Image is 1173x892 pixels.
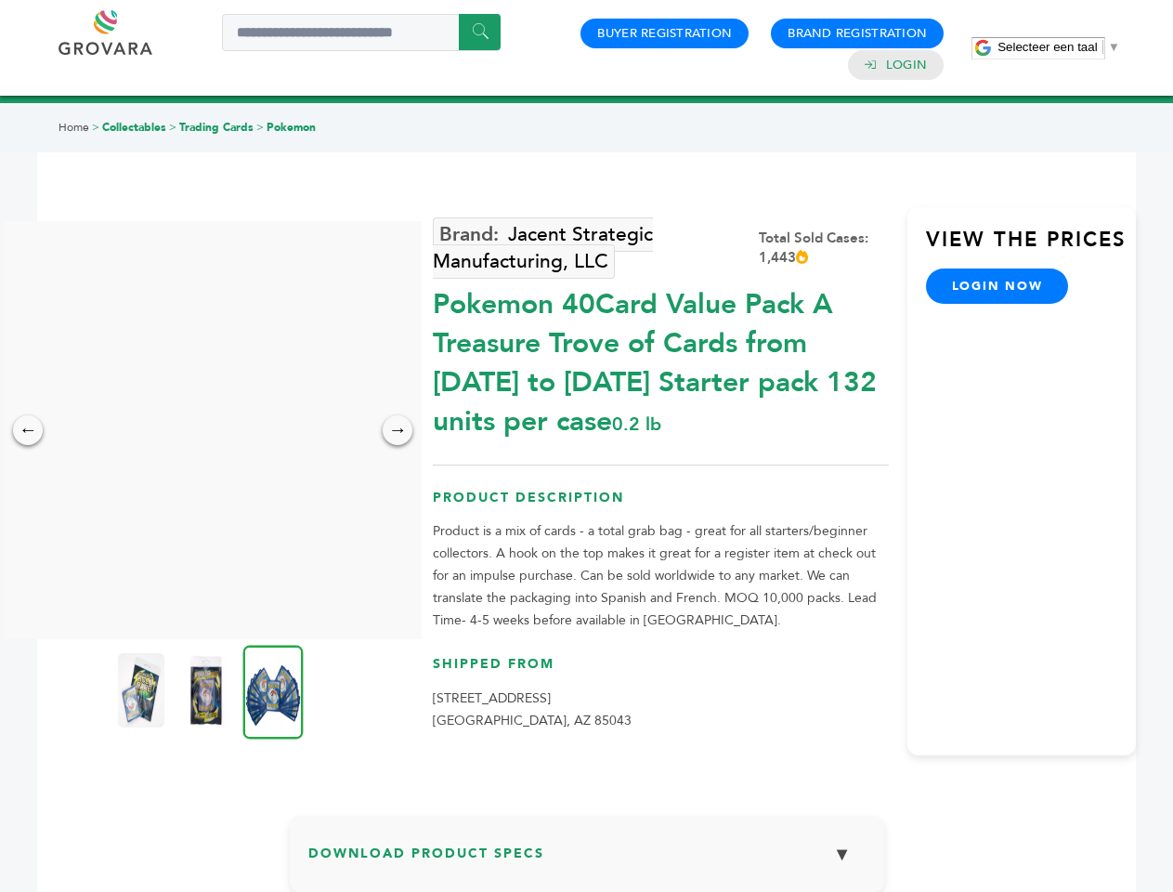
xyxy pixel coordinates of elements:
[433,520,889,632] p: Product is a mix of cards - a total grab bag - great for all starters/beginner collectors. A hook...
[102,120,166,135] a: Collectables
[433,688,889,732] p: [STREET_ADDRESS] [GEOGRAPHIC_DATA], AZ 85043
[308,834,866,888] h3: Download Product Specs
[433,276,889,441] div: Pokemon 40Card Value Pack A Treasure Trove of Cards from [DATE] to [DATE] Starter pack 132 units ...
[612,412,661,437] span: 0.2 lb
[433,217,653,279] a: Jacent Strategic Manufacturing, LLC
[1102,40,1103,54] span: ​
[118,653,164,728] img: Pokemon 40-Card Value Pack – A Treasure Trove of Cards from 1996 to 2024 - Starter pack! 132 unit...
[886,57,927,73] a: Login
[267,120,316,135] a: Pokemon
[183,653,229,728] img: Pokemon 40-Card Value Pack – A Treasure Trove of Cards from 1996 to 2024 - Starter pack! 132 unit...
[179,120,254,135] a: Trading Cards
[1108,40,1120,54] span: ▼
[169,120,176,135] span: >
[997,40,1120,54] a: Selecteer een taal​
[383,415,412,445] div: →
[926,226,1136,269] h3: View the Prices
[759,229,889,268] div: Total Sold Cases: 1,443
[59,120,89,135] a: Home
[926,269,1069,304] a: login now
[997,40,1097,54] span: Selecteer een taal
[13,415,43,445] div: ←
[256,120,264,135] span: >
[597,25,732,42] a: Buyer Registration
[433,489,889,521] h3: Product Description
[819,834,866,874] button: ▼
[222,14,501,51] input: Search a product or brand...
[433,655,889,688] h3: Shipped From
[243,645,304,739] img: Pokemon 40-Card Value Pack – A Treasure Trove of Cards from 1996 to 2024 - Starter pack! 132 unit...
[788,25,927,42] a: Brand Registration
[92,120,99,135] span: >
